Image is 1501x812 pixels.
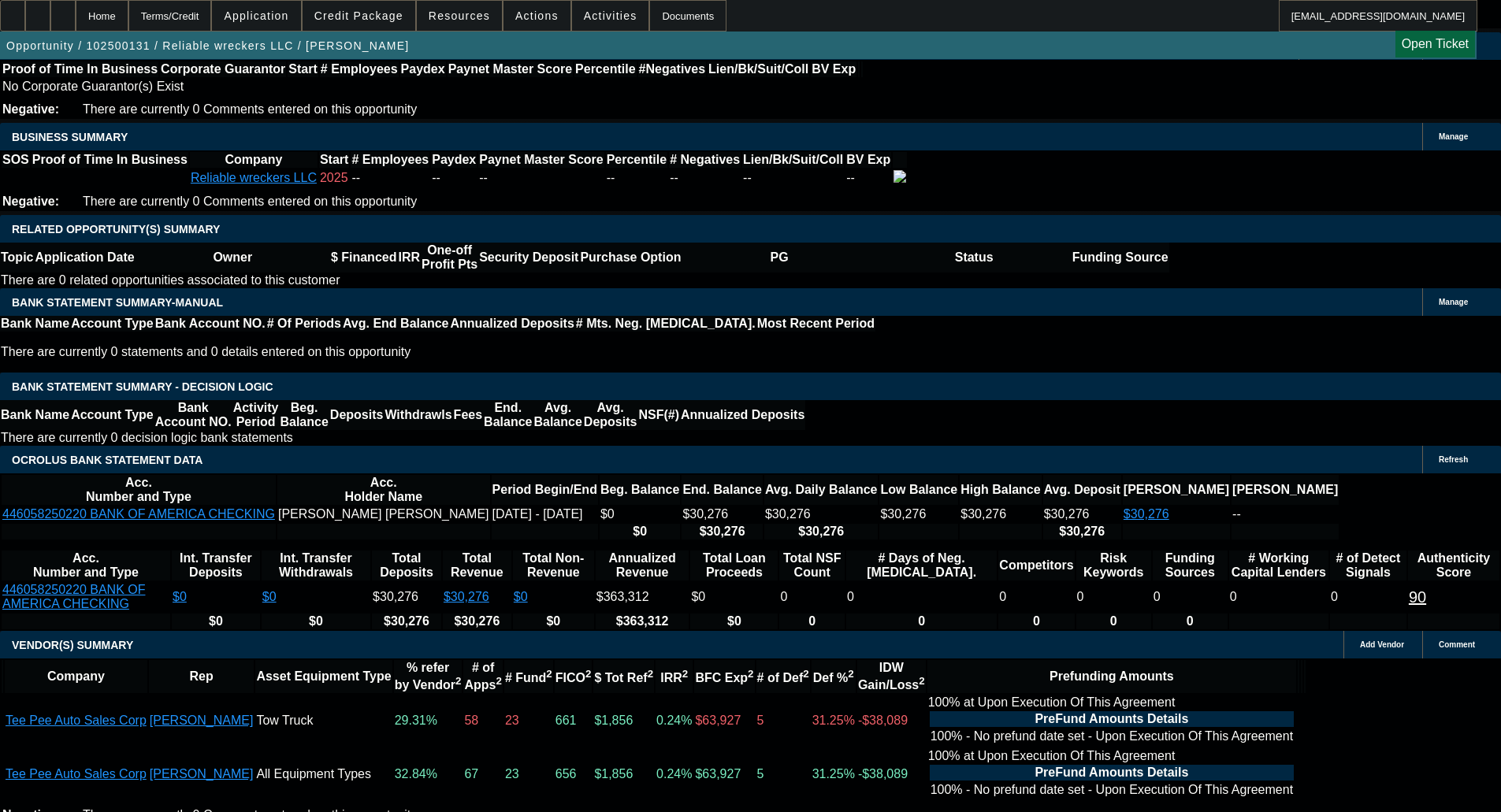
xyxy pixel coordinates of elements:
[877,243,1072,273] th: Status
[1360,640,1404,649] span: Add Vendor
[2,152,30,168] th: SOS
[607,171,667,185] div: --
[764,475,879,505] th: Avg. Daily Balance
[1035,766,1188,779] b: PreFund Amounts Details
[1153,582,1228,612] td: 0
[372,582,441,612] td: $30,276
[857,748,926,800] td: -$38,089
[857,695,926,747] td: -$38,089
[2,195,59,208] b: Negative:
[154,400,232,430] th: Bank Account NO.
[1124,507,1169,521] a: $30,276
[757,671,809,684] b: # of Def
[351,171,360,184] span: --
[266,316,342,332] th: # Of Periods
[395,661,462,691] b: % refer by Vendor
[583,400,638,430] th: Avg. Deposits
[321,62,398,76] b: # Employees
[779,582,844,612] td: 0
[680,400,805,430] th: Annualized Deposits
[682,475,762,505] th: End. Balance
[600,506,680,522] td: $0
[394,748,463,800] td: 32.84%
[12,131,128,143] span: BUSINESS SUMMARY
[173,590,187,603] a: $0
[812,695,856,747] td: 31.25%
[429,9,490,22] span: Resources
[262,551,370,580] th: Int. Transfer Withdrawals
[372,614,441,629] th: $30,276
[212,1,300,31] button: Application
[12,296,223,309] span: BANK STATEMENT SUMMARY-MANUAL
[1050,669,1174,683] b: Prefunding Amounts
[1043,524,1121,539] th: $30,276
[812,62,856,76] b: BV Exp
[32,152,188,168] th: Proof of Time In Business
[1232,506,1339,522] td: --
[136,243,330,273] th: Owner
[1439,455,1468,464] span: Refresh
[483,400,533,430] th: End. Balance
[12,639,133,651] span: VENDOR(S) SUMMARY
[83,102,417,116] span: There are currently 0 Comments entered on this opportunity
[930,782,1294,798] td: 100% - No prefund date set - Upon Execution Of This Agreement
[463,695,502,747] td: 58
[682,524,762,539] th: $30,276
[83,195,417,208] span: There are currently 0 Comments entered on this opportunity
[189,669,213,683] b: Rep
[637,400,680,430] th: NSF(#)
[596,590,689,604] div: $363,312
[342,316,450,332] th: Avg. End Balance
[682,243,876,273] th: PG
[694,695,754,747] td: $63,927
[593,695,654,747] td: $1,856
[444,590,489,603] a: $30,276
[585,668,591,680] sup: 2
[584,9,637,22] span: Activities
[191,171,317,184] a: Reliable wreckers LLC
[232,400,280,430] th: Activity Period
[449,316,574,332] th: Annualized Deposits
[2,507,275,521] a: 446058250220 BANK OF AMERICA CHECKING
[533,400,582,430] th: Avg. Balance
[262,614,370,629] th: $0
[690,614,778,629] th: $0
[172,551,260,580] th: Int. Transfer Deposits
[504,695,553,747] td: 23
[47,669,105,683] b: Company
[401,62,445,76] b: Paydex
[600,524,680,539] th: $0
[478,243,579,273] th: Security Deposit
[998,614,1074,629] th: 0
[1076,551,1151,580] th: Risk Keywords
[743,153,843,166] b: Lien/Bk/Suit/Coll
[12,380,273,393] span: Bank Statement Summary - Decision Logic
[1153,614,1228,629] th: 0
[742,169,844,187] td: --
[879,475,958,505] th: Low Balance
[846,614,997,629] th: 0
[846,551,997,580] th: # Days of Neg. [MEDICAL_DATA].
[2,61,158,77] th: Proof of Time In Business
[708,62,808,76] b: Lien/Bk/Suit/Coll
[514,590,528,603] a: $0
[555,748,593,800] td: 656
[1330,551,1406,580] th: # of Detect Signals
[515,9,559,22] span: Actions
[150,714,254,727] a: [PERSON_NAME]
[682,506,762,522] td: $30,276
[639,62,706,76] b: #Negatives
[756,748,810,800] td: 5
[1076,614,1151,629] th: 0
[513,614,594,629] th: $0
[894,170,906,183] img: facebook-icon.png
[879,506,958,522] td: $30,276
[1076,582,1151,612] td: 0
[594,671,653,684] b: $ Tot Ref
[1072,243,1169,273] th: Funding Source
[2,102,59,116] b: Negative:
[579,243,682,273] th: Purchase Option
[279,400,329,430] th: Beg. Balance
[224,9,288,22] span: Application
[845,169,891,187] td: --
